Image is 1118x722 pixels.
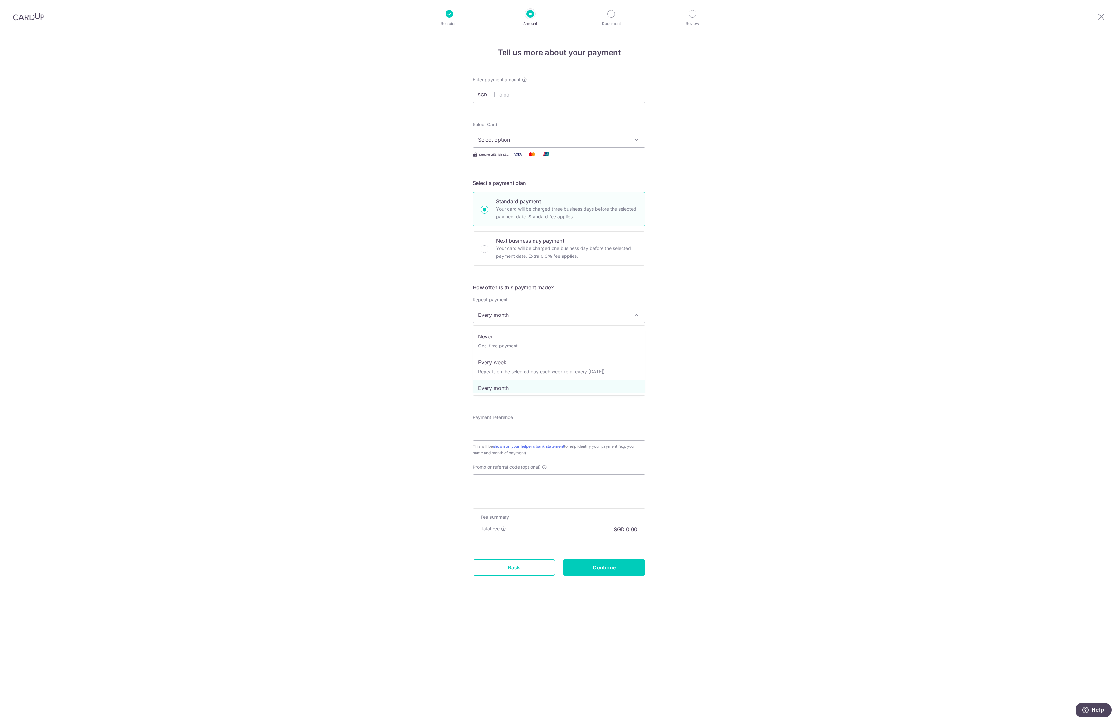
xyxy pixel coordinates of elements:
[473,414,513,421] span: Payment reference
[481,514,637,520] h5: Fee summary
[478,343,518,348] small: One-time payment
[473,122,497,127] span: translation missing: en.payables.payment_networks.credit_card.summary.labels.select_card
[479,152,509,157] span: Secure 256-bit SSL
[496,237,637,245] p: Next business day payment
[473,87,645,103] input: 0.00
[493,444,564,449] a: shown on your helper’s bank statement
[481,526,500,532] p: Total Fee
[478,358,640,366] p: Every week
[473,284,645,291] h5: How often is this payment made?
[563,559,645,576] input: Continue
[473,47,645,58] h4: Tell us more about your payment
[473,559,555,576] a: Back
[478,369,605,374] small: Repeats on the selected day each week (e.g. every [DATE])
[478,92,495,98] span: SGD
[473,307,645,323] span: Every month
[496,197,637,205] p: Standard payment
[473,179,645,187] h5: Select a payment plan
[1076,703,1112,719] iframe: Opens a widget where you can find more information
[473,307,645,323] span: Every month
[473,443,645,456] div: This will be to help identify your payment (e.g. your name and month of payment)
[525,150,538,158] img: Mastercard
[473,296,508,303] label: Repeat payment
[587,20,635,27] p: Document
[496,205,637,221] p: Your card will be charged three business days before the selected payment date. Standard fee appl...
[506,20,554,27] p: Amount
[511,150,524,158] img: Visa
[426,20,473,27] p: Recipient
[614,526,637,533] p: SGD 0.00
[478,384,640,392] p: Every month
[473,464,520,470] span: Promo or referral code
[478,136,628,144] span: Select option
[669,20,716,27] p: Review
[13,13,44,21] img: CardUp
[521,464,541,470] span: (optional)
[473,132,645,148] button: Select option
[478,333,640,340] p: Never
[540,150,553,158] img: Union Pay
[473,76,521,83] span: Enter payment amount
[496,245,637,260] p: Your card will be charged one business day before the selected payment date. Extra 0.3% fee applies.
